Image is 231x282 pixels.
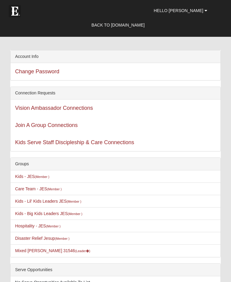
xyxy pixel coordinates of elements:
[15,223,60,228] a: Hospitality - JES(Member )
[47,187,62,191] small: (Member )
[35,175,49,179] small: (Member )
[55,237,69,240] small: (Member )
[15,68,59,74] a: Change Password
[46,224,60,228] small: (Member )
[15,211,82,216] a: Kids - Big Kids Leaders JES(Member )
[87,17,149,33] a: Back to [DOMAIN_NAME]
[11,50,220,63] div: Account Info
[15,105,93,111] a: Vision Ambassador Connections
[75,249,90,253] small: (Leader )
[15,199,81,204] a: Kids - Lil' Kids Leaders JES(Member )
[67,200,81,203] small: (Member )
[15,174,49,179] a: Kids - JES(Member )
[9,5,21,17] img: Eleven22 logo
[15,122,78,128] a: Join A Group Connections
[149,3,212,18] a: Hello [PERSON_NAME]
[15,248,90,253] a: Mixed [PERSON_NAME] 31546(Leader)
[11,87,220,100] div: Connection Requests
[154,8,203,13] span: Hello [PERSON_NAME]
[11,264,220,276] div: Serve Opportunities
[11,158,220,170] div: Groups
[68,212,82,216] small: (Member )
[15,186,62,191] a: Care Team - JES(Member )
[15,139,134,145] a: Kids Serve Staff Discipleship & Care Connections
[15,236,69,241] a: Disaster Relief Jesup(Member )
